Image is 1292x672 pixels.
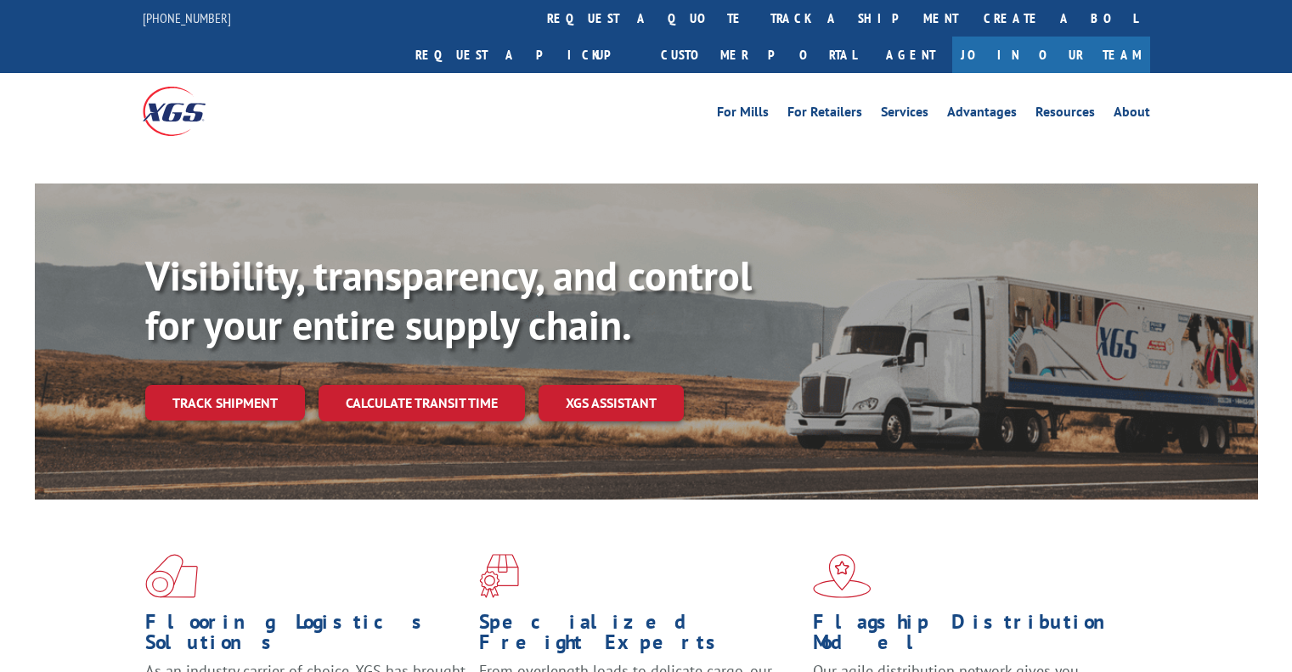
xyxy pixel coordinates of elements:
a: About [1114,105,1150,124]
img: xgs-icon-flagship-distribution-model-red [813,554,872,598]
a: Request a pickup [403,37,648,73]
a: For Retailers [787,105,862,124]
b: Visibility, transparency, and control for your entire supply chain. [145,249,752,351]
img: xgs-icon-focused-on-flooring-red [479,554,519,598]
a: Join Our Team [952,37,1150,73]
a: XGS ASSISTANT [539,385,684,421]
a: Track shipment [145,385,305,421]
img: xgs-icon-total-supply-chain-intelligence-red [145,554,198,598]
a: Calculate transit time [319,385,525,421]
a: [PHONE_NUMBER] [143,9,231,26]
a: Services [881,105,928,124]
a: Agent [869,37,952,73]
a: Resources [1035,105,1095,124]
a: For Mills [717,105,769,124]
a: Advantages [947,105,1017,124]
h1: Flagship Distribution Model [813,612,1134,661]
h1: Flooring Logistics Solutions [145,612,466,661]
h1: Specialized Freight Experts [479,612,800,661]
a: Customer Portal [648,37,869,73]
